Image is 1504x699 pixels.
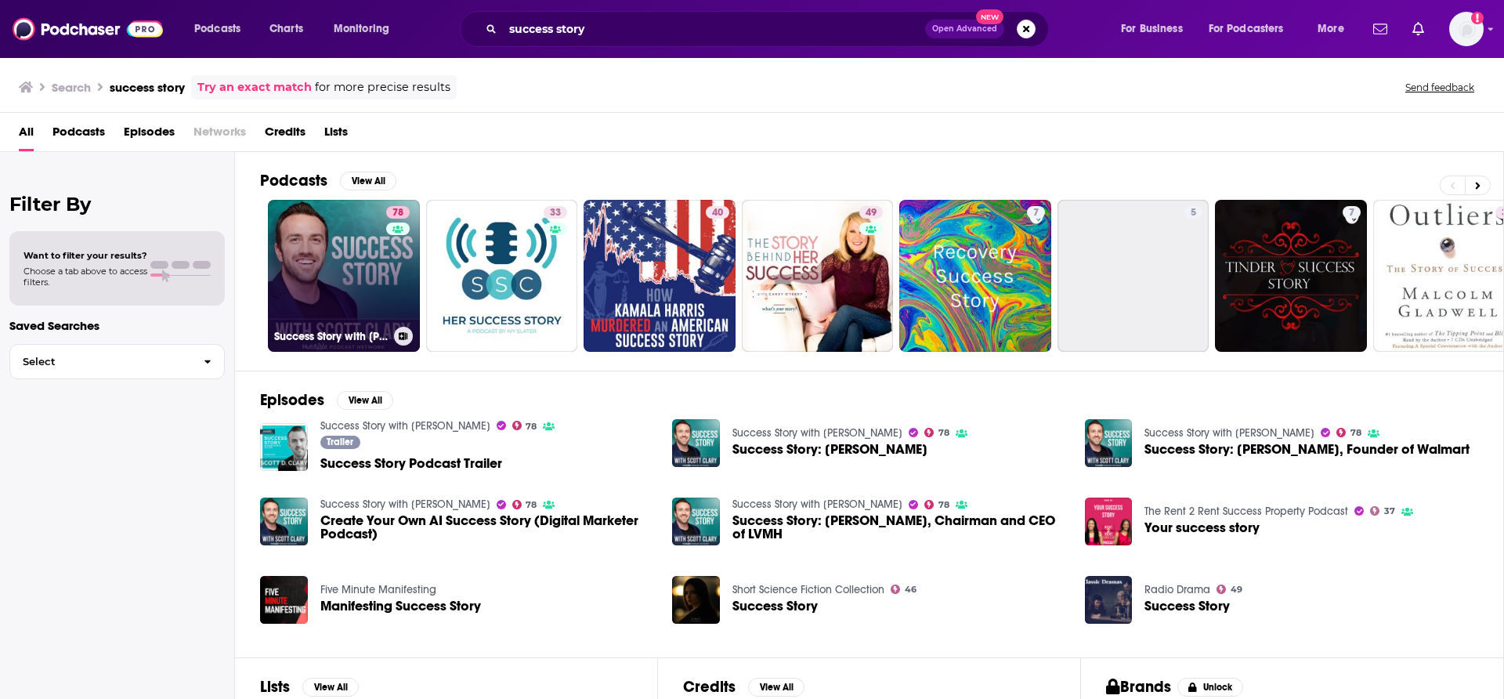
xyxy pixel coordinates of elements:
[1144,443,1470,456] span: Success Story: [PERSON_NAME], Founder of Walmart
[1144,583,1210,596] a: Radio Drama
[52,80,91,95] h3: Search
[1217,585,1242,594] a: 49
[732,443,927,456] a: Success Story: Taylor Swift
[1144,521,1260,534] a: Your success story
[10,357,191,367] span: Select
[672,576,720,624] img: Success Story
[512,421,537,430] a: 78
[265,119,305,151] a: Credits
[1027,206,1045,219] a: 7
[1144,426,1314,440] a: Success Story with Scott D. Clary
[9,318,225,333] p: Saved Searches
[260,171,327,190] h2: Podcasts
[1449,12,1484,46] img: User Profile
[1384,508,1395,515] span: 37
[324,119,348,151] a: Lists
[732,514,1066,541] span: Success Story: [PERSON_NAME], Chairman and CEO of LVMH
[1318,18,1344,40] span: More
[260,423,308,471] img: Success Story Podcast Trailer
[260,677,359,697] a: ListsView All
[938,502,949,509] span: 78
[1449,12,1484,46] button: Show profile menu
[925,20,1004,38] button: Open AdvancedNew
[706,206,729,219] a: 40
[732,498,902,511] a: Success Story with Scott D. Clary
[320,583,436,596] a: Five Minute Manifesting
[1370,506,1395,516] a: 37
[340,172,396,190] button: View All
[19,119,34,151] a: All
[1085,576,1133,624] img: Success Story
[386,206,410,219] a: 78
[899,200,1051,352] a: 7
[1033,205,1039,221] span: 7
[932,25,997,33] span: Open Advanced
[1144,599,1230,613] a: Success Story
[320,498,490,511] a: Success Story with Scott D. Clary
[260,390,393,410] a: EpisodesView All
[938,429,949,436] span: 78
[1177,678,1244,697] button: Unlock
[1471,12,1484,24] svg: Add a profile image
[320,599,481,613] a: Manifesting Success Story
[732,599,818,613] a: Success Story
[1110,16,1202,42] button: open menu
[866,205,877,221] span: 49
[1343,206,1361,219] a: 7
[1144,505,1348,518] a: The Rent 2 Rent Success Property Podcast
[924,428,949,437] a: 78
[859,206,883,219] a: 49
[732,514,1066,541] a: Success Story: Bernard Arnault, Chairman and CEO of LVMH
[1085,498,1133,545] img: Your success story
[259,16,313,42] a: Charts
[1336,428,1361,437] a: 78
[320,514,654,541] a: Create Your Own AI Success Story (Digital Marketer Podcast)
[426,200,578,352] a: 33
[1307,16,1364,42] button: open menu
[124,119,175,151] span: Episodes
[1191,205,1196,221] span: 5
[683,677,804,697] a: CreditsView All
[9,193,225,215] h2: Filter By
[260,498,308,545] img: Create Your Own AI Success Story (Digital Marketer Podcast)
[672,498,720,545] img: Success Story: Bernard Arnault, Chairman and CEO of LVMH
[183,16,261,42] button: open menu
[544,206,567,219] a: 33
[334,18,389,40] span: Monitoring
[1184,206,1202,219] a: 5
[327,437,353,447] span: Trailer
[1349,205,1354,221] span: 7
[1401,81,1479,94] button: Send feedback
[742,200,894,352] a: 49
[337,391,393,410] button: View All
[23,266,147,288] span: Choose a tab above to access filters.
[260,677,290,697] h2: Lists
[891,585,916,594] a: 46
[1350,429,1361,436] span: 78
[13,14,163,44] img: Podchaser - Follow, Share and Rate Podcasts
[1198,16,1307,42] button: open menu
[503,16,925,42] input: Search podcasts, credits, & more...
[9,344,225,379] button: Select
[732,583,884,596] a: Short Science Fiction Collection
[315,78,450,96] span: for more precise results
[1057,200,1209,352] a: 5
[512,500,537,509] a: 78
[526,502,537,509] span: 78
[194,18,240,40] span: Podcasts
[672,419,720,467] img: Success Story: Taylor Swift
[1406,16,1430,42] a: Show notifications dropdown
[320,457,502,470] a: Success Story Podcast Trailer
[197,78,312,96] a: Try an exact match
[1085,419,1133,467] img: Success Story: Sam Walton, Founder of Walmart
[526,423,537,430] span: 78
